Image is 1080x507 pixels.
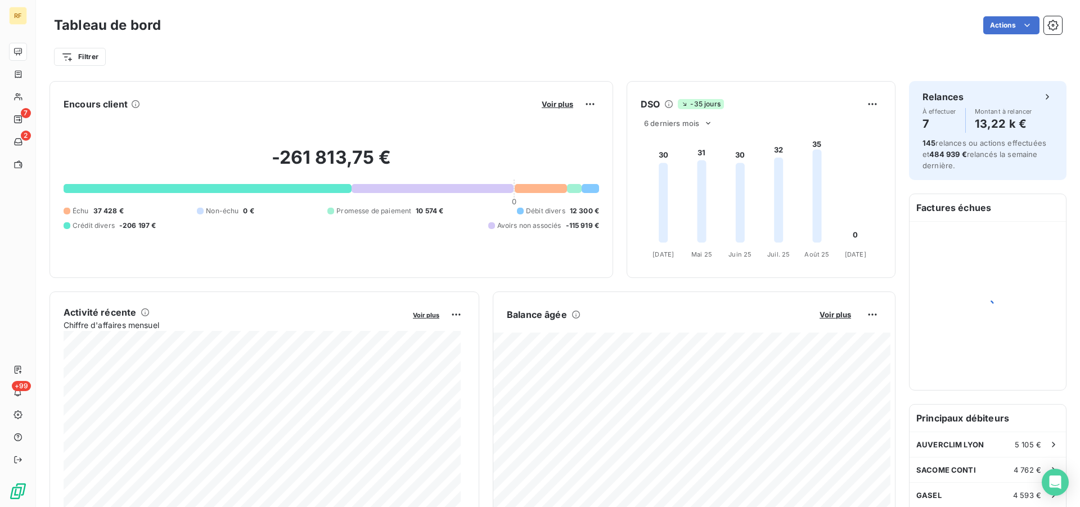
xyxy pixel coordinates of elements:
span: À effectuer [922,108,956,115]
h4: 7 [922,115,956,133]
span: Échu [73,206,89,216]
span: 0 [512,197,516,206]
h4: 13,22 k € [975,115,1032,133]
span: 4 593 € [1013,491,1041,500]
div: Open Intercom Messenger [1042,469,1069,496]
span: -115 919 € [566,221,600,231]
span: 5 105 € [1015,440,1041,449]
span: -206 197 € [119,221,156,231]
button: Voir plus [816,309,854,320]
span: relances ou actions effectuées et relancés la semaine dernière. [922,138,1046,170]
span: 0 € [243,206,254,216]
span: Débit divers [526,206,565,216]
h6: Encours client [64,97,128,111]
span: Avoirs non associés [497,221,561,231]
h6: Factures échues [910,194,1066,221]
span: 4 762 € [1014,465,1041,474]
button: Voir plus [409,309,443,320]
button: Voir plus [538,99,577,109]
span: AUVERCLIM LYON [916,440,984,449]
tspan: Mai 25 [691,250,712,258]
span: 12 300 € [570,206,599,216]
span: Voir plus [542,100,573,109]
span: Non-échu [206,206,238,216]
span: +99 [12,381,31,391]
span: Voir plus [413,311,439,319]
span: Crédit divers [73,221,115,231]
h6: Balance âgée [507,308,567,321]
span: GASEL [916,491,942,500]
span: 484 939 € [929,150,966,159]
span: 6 derniers mois [644,119,699,128]
span: Montant à relancer [975,108,1032,115]
span: 145 [922,138,935,147]
span: 37 428 € [93,206,124,216]
span: -35 jours [678,99,723,109]
span: 10 574 € [416,206,443,216]
span: Chiffre d'affaires mensuel [64,319,405,331]
h6: Activité récente [64,306,136,319]
span: Voir plus [820,310,851,319]
div: RF [9,7,27,25]
tspan: [DATE] [845,250,866,258]
img: Logo LeanPay [9,482,27,500]
span: SACOME CONTI [916,465,976,474]
span: 7 [21,108,31,118]
h6: DSO [641,97,660,111]
button: Filtrer [54,48,106,66]
tspan: Juil. 25 [767,250,790,258]
h3: Tableau de bord [54,15,161,35]
h6: Principaux débiteurs [910,405,1066,432]
h2: -261 813,75 € [64,146,599,180]
button: Actions [983,16,1039,34]
tspan: Juin 25 [728,250,751,258]
tspan: Août 25 [804,250,829,258]
tspan: [DATE] [652,250,674,258]
span: 2 [21,131,31,141]
h6: Relances [922,90,964,104]
span: Promesse de paiement [336,206,411,216]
